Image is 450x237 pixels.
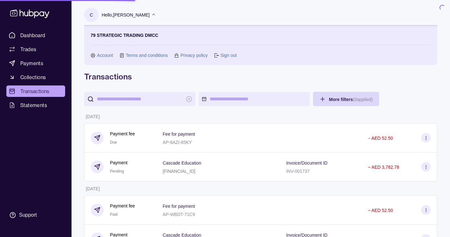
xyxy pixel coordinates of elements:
[220,52,236,59] a: Sign out
[20,87,50,95] span: Transactions
[286,169,310,174] p: INV-001737
[368,165,399,170] p: − AED 3,782.78
[163,140,192,145] p: AP-6AZI-85KY
[110,202,135,209] p: Payment fee
[90,11,93,18] p: C
[6,99,65,111] a: Statements
[20,101,47,109] span: Statements
[329,97,373,102] span: More filters
[91,32,158,39] p: 79 STRATEGIC TRADING DMCC
[6,208,65,222] a: Support
[110,169,124,173] span: Pending
[86,114,100,119] p: [DATE]
[163,204,195,209] p: Fee for payment
[126,52,168,59] a: Terms and conditions
[110,140,117,145] span: Due
[163,169,195,174] p: [FINANCIAL_ID]
[6,58,65,69] a: Payments
[20,73,46,81] span: Collections
[313,92,379,106] button: More filters(0applied)
[84,71,437,82] h1: Transactions
[97,52,113,59] a: Account
[110,212,118,217] span: Paid
[20,31,45,39] span: Dashboard
[86,186,100,191] p: [DATE]
[163,160,201,166] p: Cascade Education
[19,212,37,219] div: Support
[110,130,135,137] p: Payment fee
[20,45,36,53] span: Trades
[368,136,393,141] p: − AED 52.50
[6,85,65,97] a: Transactions
[353,97,372,102] p: ( 0 applied)
[102,11,150,18] p: Hello, [PERSON_NAME]
[20,59,43,67] span: Payments
[110,159,127,166] p: Payment
[97,92,183,106] input: search
[6,44,65,55] a: Trades
[163,212,195,217] p: AP-WBDT-71C9
[368,208,393,213] p: − AED 52.50
[6,30,65,41] a: Dashboard
[6,71,65,83] a: Collections
[286,160,327,166] p: Invoice/Document ID
[181,52,208,59] a: Privacy policy
[163,132,195,137] p: Fee for payment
